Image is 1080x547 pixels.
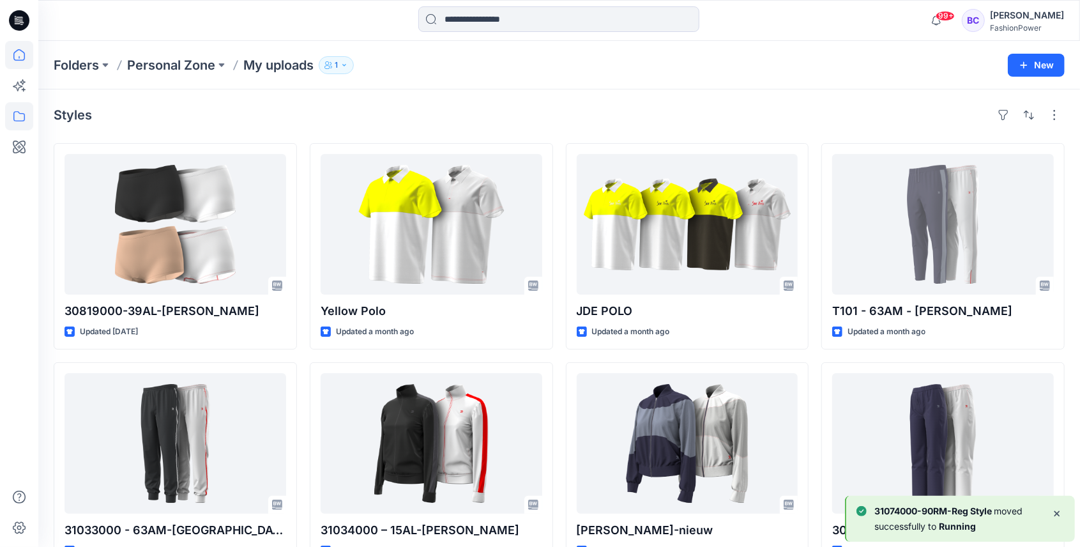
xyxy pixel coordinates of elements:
p: Updated a month ago [592,325,670,339]
div: BC [962,9,985,32]
b: 31074000-90RM-Reg Style [874,505,994,516]
p: Updated a month ago [848,325,925,339]
a: 30989000-63AL-Miranda [832,373,1054,514]
p: 1 [335,58,338,72]
p: Updated a month ago [336,325,414,339]
a: Lina-nieuw [577,373,798,514]
p: 31033000 - 63AM-[GEOGRAPHIC_DATA] [65,521,286,539]
p: moved successfully to [874,504,1042,534]
a: Yellow Polo [321,154,542,295]
div: [PERSON_NAME] [990,8,1064,23]
button: 1 [319,56,354,74]
div: FashionPower [990,23,1064,33]
p: My uploads [243,56,314,74]
p: 31034000 – 15AL-[PERSON_NAME] [321,521,542,539]
a: Folders [54,56,99,74]
a: 31034000 – 15AL-Molly [321,373,542,514]
div: Notifications-bottom-right [840,491,1080,547]
a: 30819000-39AL-Tirza [65,154,286,295]
p: JDE POLO [577,302,798,320]
span: 99+ [936,11,955,21]
p: T101 - 63AM - [PERSON_NAME] [832,302,1054,320]
a: JDE POLO [577,154,798,295]
p: 30989000-63AL-Miranda [832,521,1054,539]
a: Personal Zone [127,56,215,74]
h4: Styles [54,107,92,123]
p: [PERSON_NAME]-nieuw [577,521,798,539]
button: New [1008,54,1065,77]
a: T101 - 63AM - Logan [832,154,1054,295]
p: 30819000-39AL-[PERSON_NAME] [65,302,286,320]
p: Yellow Polo [321,302,542,320]
p: Updated [DATE] [80,325,138,339]
b: Running [939,521,976,532]
a: 31033000 - 63AM-Milan [65,373,286,514]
